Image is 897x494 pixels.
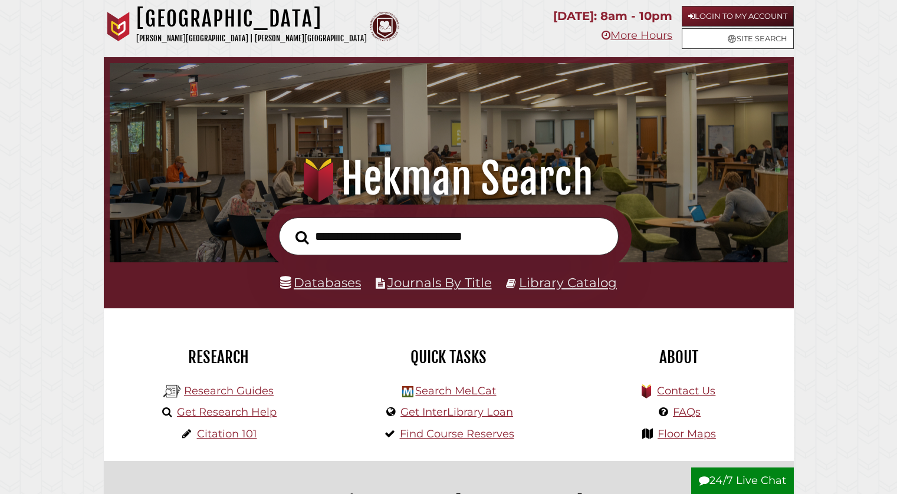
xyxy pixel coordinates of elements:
p: [DATE]: 8am - 10pm [553,6,672,27]
a: FAQs [673,406,701,419]
a: Citation 101 [197,427,257,440]
a: Library Catalog [519,275,617,290]
img: Hekman Library Logo [163,383,181,400]
button: Search [290,227,315,248]
a: Find Course Reserves [400,427,514,440]
img: Hekman Library Logo [402,386,413,397]
a: Get InterLibrary Loan [400,406,513,419]
img: Calvin University [104,12,133,41]
a: Journals By Title [387,275,492,290]
p: [PERSON_NAME][GEOGRAPHIC_DATA] | [PERSON_NAME][GEOGRAPHIC_DATA] [136,32,367,45]
a: Get Research Help [177,406,277,419]
a: Databases [280,275,361,290]
a: Login to My Account [682,6,794,27]
a: Search MeLCat [415,384,496,397]
a: Site Search [682,28,794,49]
h2: Research [113,347,325,367]
a: More Hours [602,29,672,42]
h2: About [573,347,785,367]
h2: Quick Tasks [343,347,555,367]
i: Search [295,230,309,244]
h1: [GEOGRAPHIC_DATA] [136,6,367,32]
h1: Hekman Search [123,153,774,205]
a: Contact Us [657,384,715,397]
a: Research Guides [184,384,274,397]
a: Floor Maps [658,427,716,440]
img: Calvin Theological Seminary [370,12,399,41]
